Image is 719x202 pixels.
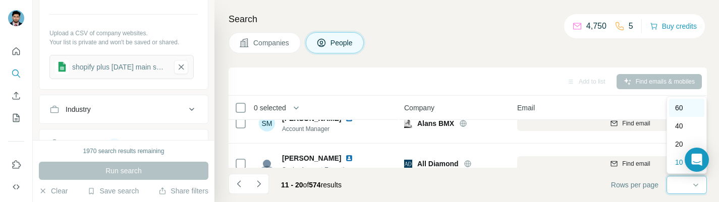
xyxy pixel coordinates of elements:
p: 4,750 [586,20,606,32]
button: Buy credits [650,19,697,33]
p: Upload a CSV of company websites. [49,29,198,38]
span: Find email [622,119,650,128]
img: Logo of Alans BMX [404,118,412,128]
h4: Search [229,12,707,26]
button: Clear [39,186,68,196]
span: Company [404,103,434,113]
p: 5 [629,20,633,32]
button: Industry [39,97,208,121]
img: Avatar [8,10,24,26]
span: [PERSON_NAME] [282,153,341,163]
button: Search [8,64,24,83]
span: Companies [253,38,290,48]
div: 1970 search results remaining [83,147,164,156]
button: Navigate to next page [249,174,269,194]
div: SM [259,115,275,131]
span: Alans BMX [417,118,454,128]
img: LinkedIn logo [345,154,353,162]
button: Quick start [8,42,24,60]
p: 10 [675,157,683,167]
p: 40 [675,121,683,131]
span: 0 selected [254,103,286,113]
span: Find email [622,159,650,168]
button: HQ location1 [39,131,208,156]
button: Use Surfe on LinkedIn [8,156,24,174]
div: Industry [66,104,91,114]
img: Logo of All Diamond [404,160,412,168]
button: My lists [8,109,24,127]
span: of [303,181,309,189]
span: People [330,38,354,48]
img: Avatar [259,156,275,172]
p: Your list is private and won't be saved or shared. [49,38,198,47]
div: shopify plus [DATE] main sheet for surfe companies [72,62,167,72]
span: Account Manager [282,124,365,133]
p: 20 [675,139,683,149]
span: results [281,181,342,189]
span: Email [517,103,535,113]
button: Save search [87,186,139,196]
button: Share filters [158,186,208,196]
div: HQ location [66,139,102,149]
div: 1 [108,139,120,148]
img: gsheets icon [55,60,69,74]
p: 60 [675,103,683,113]
span: Senior Account Executive [282,166,351,173]
button: Navigate to previous page [229,174,249,194]
span: 11 - 20 [281,181,303,189]
span: Rows per page [611,180,658,190]
button: Use Surfe API [8,178,24,196]
span: All Diamond [417,159,459,169]
div: Open Intercom Messenger [685,148,709,172]
button: Enrich CSV [8,87,24,105]
span: 574 [309,181,320,189]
